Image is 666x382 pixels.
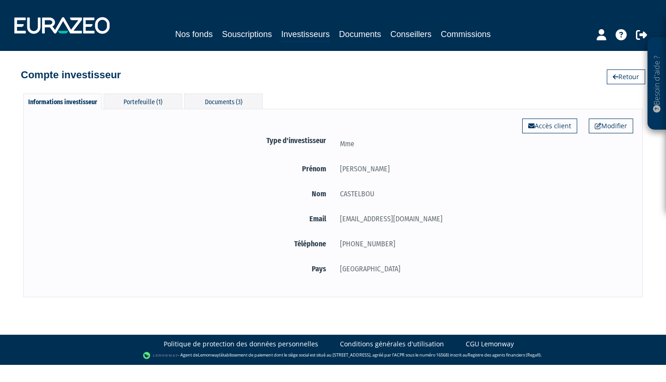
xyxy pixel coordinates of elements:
[33,238,333,250] label: Téléphone
[33,135,333,146] label: Type d'investisseur
[14,17,110,34] img: 1732889491-logotype_eurazeo_blanc_rvb.png
[333,213,633,225] div: [EMAIL_ADDRESS][DOMAIN_NAME]
[33,213,333,225] label: Email
[9,351,657,360] div: - Agent de (établissement de paiement dont le siège social est situé au [STREET_ADDRESS], agréé p...
[104,94,182,109] div: Portefeuille (1)
[333,238,633,250] div: [PHONE_NUMBER]
[340,339,444,349] a: Conditions générales d'utilisation
[607,69,645,84] a: Retour
[333,263,633,275] div: [GEOGRAPHIC_DATA]
[333,138,633,150] div: Mme
[589,119,633,133] a: Modifier
[175,28,213,41] a: Nos fonds
[143,351,179,360] img: logo-lemonway.png
[23,94,102,109] div: Informations investisseur
[33,263,333,275] label: Pays
[164,339,318,349] a: Politique de protection des données personnelles
[441,28,491,41] a: Commissions
[522,119,577,133] a: Accès client
[466,339,514,349] a: CGU Lemonway
[333,163,633,175] div: [PERSON_NAME]
[21,69,121,81] h4: Compte investisseur
[390,28,432,41] a: Conseillers
[468,352,541,358] a: Registre des agents financiers (Regafi)
[281,28,330,42] a: Investisseurs
[333,188,633,200] div: CASTELBOU
[339,28,381,41] a: Documents
[222,28,272,41] a: Souscriptions
[652,42,662,125] p: Besoin d'aide ?
[198,352,219,358] a: Lemonway
[33,188,333,200] label: Nom
[33,163,333,175] label: Prénom
[184,94,263,109] div: Documents (3)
